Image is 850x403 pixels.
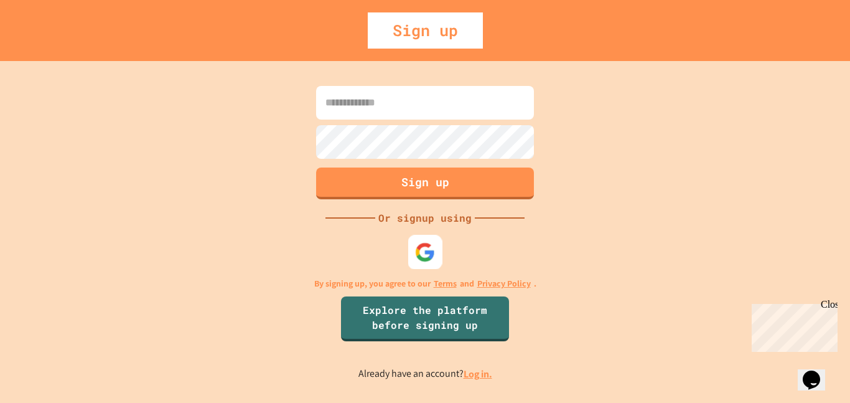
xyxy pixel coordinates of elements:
img: google-icon.svg [415,242,436,262]
div: Or signup using [375,211,475,225]
a: Log in. [464,367,492,381]
button: Sign up [316,168,534,199]
a: Explore the platform before signing up [341,296,509,341]
p: By signing up, you agree to our and . [314,277,536,290]
div: Sign up [368,12,483,49]
div: Chat with us now!Close [5,5,86,79]
p: Already have an account? [358,366,492,382]
iframe: chat widget [747,299,838,352]
a: Terms [434,277,457,290]
a: Privacy Policy [477,277,531,290]
iframe: chat widget [798,353,838,391]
